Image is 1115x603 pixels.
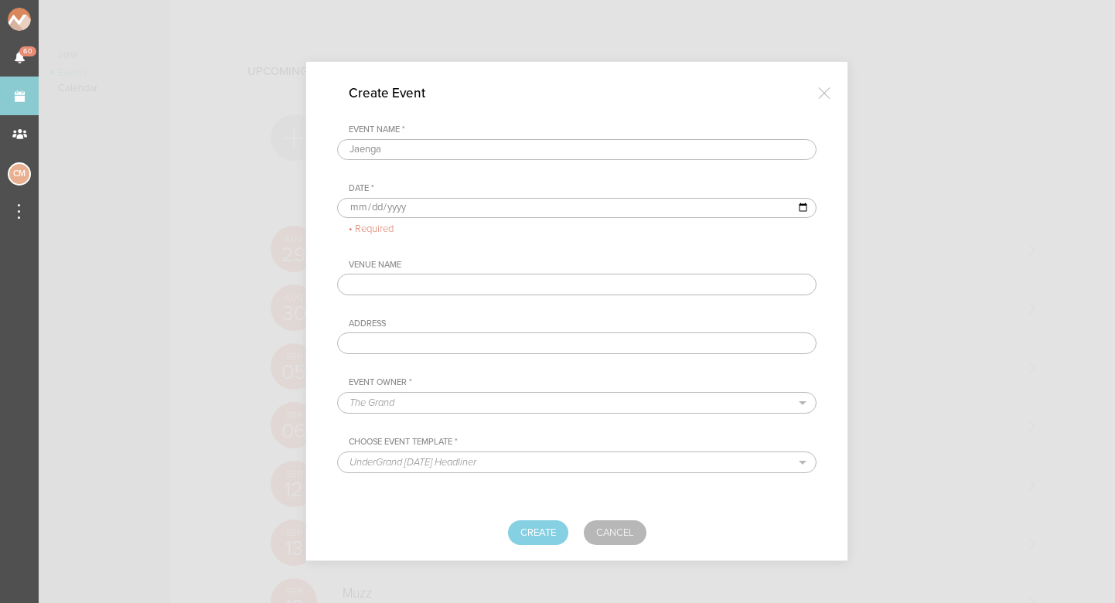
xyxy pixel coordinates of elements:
div: Date * [349,183,817,194]
img: NOMAD [8,8,95,31]
div: Venue Name [349,260,817,271]
button: Create [508,520,568,545]
a: Cancel [584,520,646,545]
div: Event Name * [349,124,817,135]
div: Address [349,319,817,329]
span: 60 [19,46,36,56]
p: Required [355,224,394,234]
div: Charlie McGinley [8,162,31,186]
div: Event Owner * [349,377,817,388]
h4: Create Event [349,85,448,101]
div: Choose Event Template * [349,437,817,448]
